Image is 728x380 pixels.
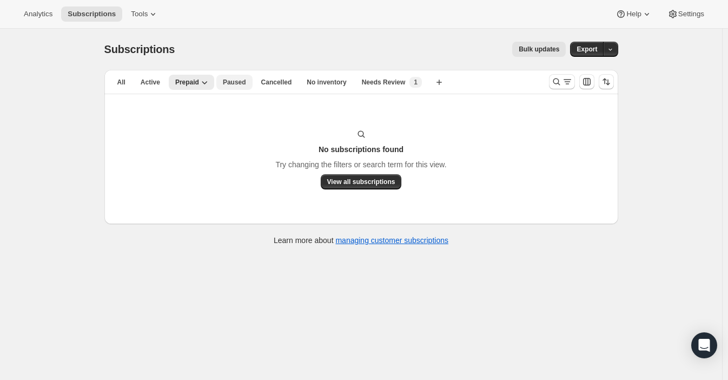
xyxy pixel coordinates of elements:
p: Try changing the filters or search term for this view. [275,159,446,170]
h3: No subscriptions found [319,144,403,155]
div: Open Intercom Messenger [691,332,717,358]
span: 1 [414,78,418,87]
span: View all subscriptions [327,178,395,186]
button: Customize table column order and visibility [579,74,594,89]
button: Settings [661,6,711,22]
span: Subscriptions [104,43,175,55]
button: View all subscriptions [321,174,402,189]
span: Analytics [24,10,52,18]
button: Create new view [431,75,448,90]
button: Tools [124,6,165,22]
span: Cancelled [261,78,292,87]
span: Tools [131,10,148,18]
a: managing customer subscriptions [335,236,448,245]
button: Help [609,6,658,22]
span: Export [577,45,597,54]
span: Paused [223,78,246,87]
span: Prepaid [175,78,199,87]
span: No inventory [307,78,346,87]
button: Bulk updates [512,42,566,57]
p: Learn more about [274,235,448,246]
span: Help [626,10,641,18]
button: Subscriptions [61,6,122,22]
button: Sort the results [599,74,614,89]
button: Export [570,42,604,57]
span: Needs Review [362,78,406,87]
span: Subscriptions [68,10,116,18]
span: Bulk updates [519,45,559,54]
span: All [117,78,125,87]
button: Search and filter results [549,74,575,89]
span: Settings [678,10,704,18]
button: Analytics [17,6,59,22]
span: Active [141,78,160,87]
